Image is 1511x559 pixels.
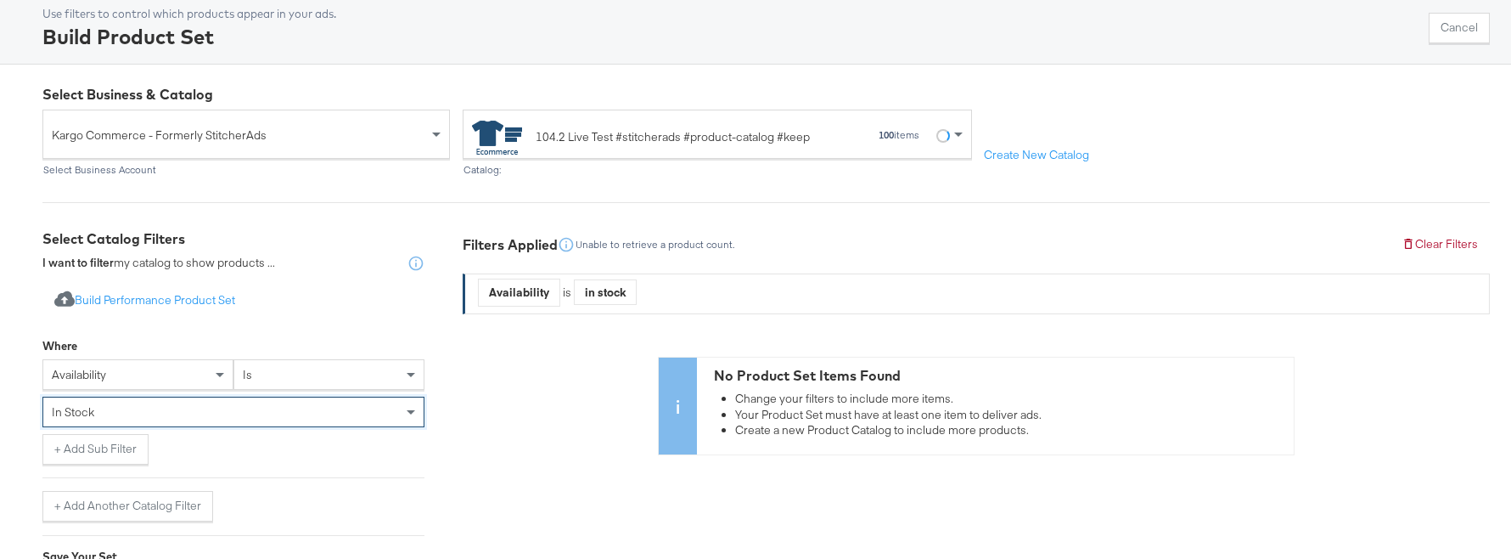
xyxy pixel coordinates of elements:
[536,128,810,146] div: 104.2 Live Test #stitcherads #product-catalog #keep
[42,255,275,272] div: my catalog to show products ...
[42,491,213,522] button: + Add Another Catalog Filter
[42,255,114,270] strong: I want to filter
[575,239,735,251] div: Unable to retrieve a product count.
[1429,13,1490,43] button: Cancel
[714,366,1285,386] div: No Product Set Items Found
[1390,229,1490,260] button: Clear Filters
[42,85,1490,104] div: Select Business & Catalog
[42,434,149,465] button: + Add Sub Filter
[463,164,972,176] div: Catalog:
[243,367,252,382] span: is
[52,404,94,420] span: in stock
[463,235,558,255] div: Filters Applied
[852,129,920,141] div: items
[42,285,247,317] button: Build Performance Product Set
[52,367,106,382] span: availability
[479,279,559,306] div: Availability
[575,279,636,305] div: in stock
[42,6,336,22] div: Use filters to control which products appear in your ads.
[52,121,428,150] span: Kargo Commerce - Formerly StitcherAds
[879,128,894,141] strong: 100
[42,338,77,354] div: Where
[972,140,1101,171] button: Create New Catalog
[735,391,1285,407] li: Change your filters to include more items.
[42,164,450,176] div: Select Business Account
[735,422,1285,438] li: Create a new Product Catalog to include more products.
[42,229,424,249] div: Select Catalog Filters
[735,407,1285,423] li: Your Product Set must have at least one item to deliver ads.
[560,285,574,301] div: is
[42,22,336,51] div: Build Product Set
